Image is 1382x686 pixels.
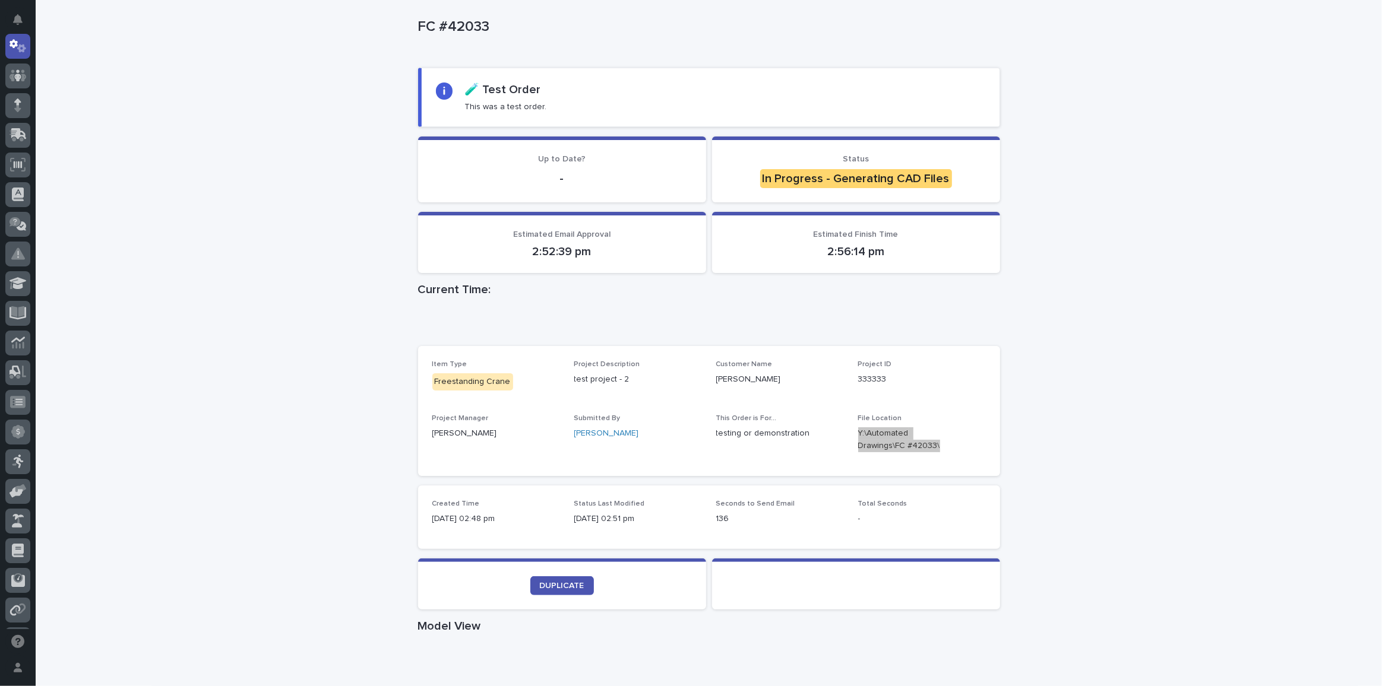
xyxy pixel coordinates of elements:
[574,427,639,440] a: [PERSON_NAME]
[12,132,33,153] img: 1736555164131-43832dd5-751b-4058-ba23-39d91318e5a0
[40,144,150,153] div: We're available if you need us!
[432,373,513,390] div: Freestanding Crane
[716,361,773,368] span: Customer Name
[760,169,952,188] div: In Progress - Generating CAD Files
[513,230,611,239] span: Estimated Email Approval
[12,66,216,85] p: How can we help?
[858,361,892,368] span: Project ID
[12,192,21,201] div: 📖
[574,373,702,386] p: test project - 2
[118,220,144,228] span: Pylon
[716,415,777,422] span: This Order is For...
[858,500,907,507] span: Total Seconds
[40,132,195,144] div: Start new chat
[69,186,156,207] a: 🔗Onboarding Call
[858,373,986,386] p: 333333
[858,513,986,525] p: -
[432,244,692,259] p: 2:52:39 pm
[432,171,692,186] p: -
[74,192,84,201] div: 🔗
[432,513,560,525] p: [DATE] 02:48 pm
[418,301,1000,346] iframe: Current Time:
[574,513,702,525] p: [DATE] 02:51 pm
[716,500,795,507] span: Seconds to Send Email
[432,361,467,368] span: Item Type
[843,155,869,163] span: Status
[12,11,36,35] img: Stacker
[84,219,144,228] a: Powered byPylon
[464,82,540,97] h2: 🧪 Test Order
[574,500,645,507] span: Status Last Modified
[418,619,1000,633] h1: Model View
[418,18,995,36] p: FC #42033
[432,427,560,440] p: [PERSON_NAME]
[858,427,957,452] : Y:\Automated Drawings\FC #42033\
[530,576,594,595] a: DUPLICATE
[464,101,546,112] p: This was a test order.
[12,47,216,66] p: Welcome 👋
[814,230,899,239] span: Estimated Finish Time
[5,629,30,654] button: Open support chat
[15,14,30,33] div: Notifications
[86,190,151,202] span: Onboarding Call
[432,415,489,422] span: Project Manager
[538,155,586,163] span: Up to Date?
[858,415,902,422] span: File Location
[716,513,844,525] p: 136
[202,135,216,150] button: Start new chat
[574,361,640,368] span: Project Description
[716,427,844,440] p: testing or demonstration
[540,582,584,590] span: DUPLICATE
[418,282,1000,297] h1: Current Time:
[5,7,30,32] button: Notifications
[24,190,65,202] span: Help Docs
[432,500,480,507] span: Created Time
[7,186,69,207] a: 📖Help Docs
[716,373,844,386] p: [PERSON_NAME]
[726,244,986,259] p: 2:56:14 pm
[574,415,621,422] span: Submitted By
